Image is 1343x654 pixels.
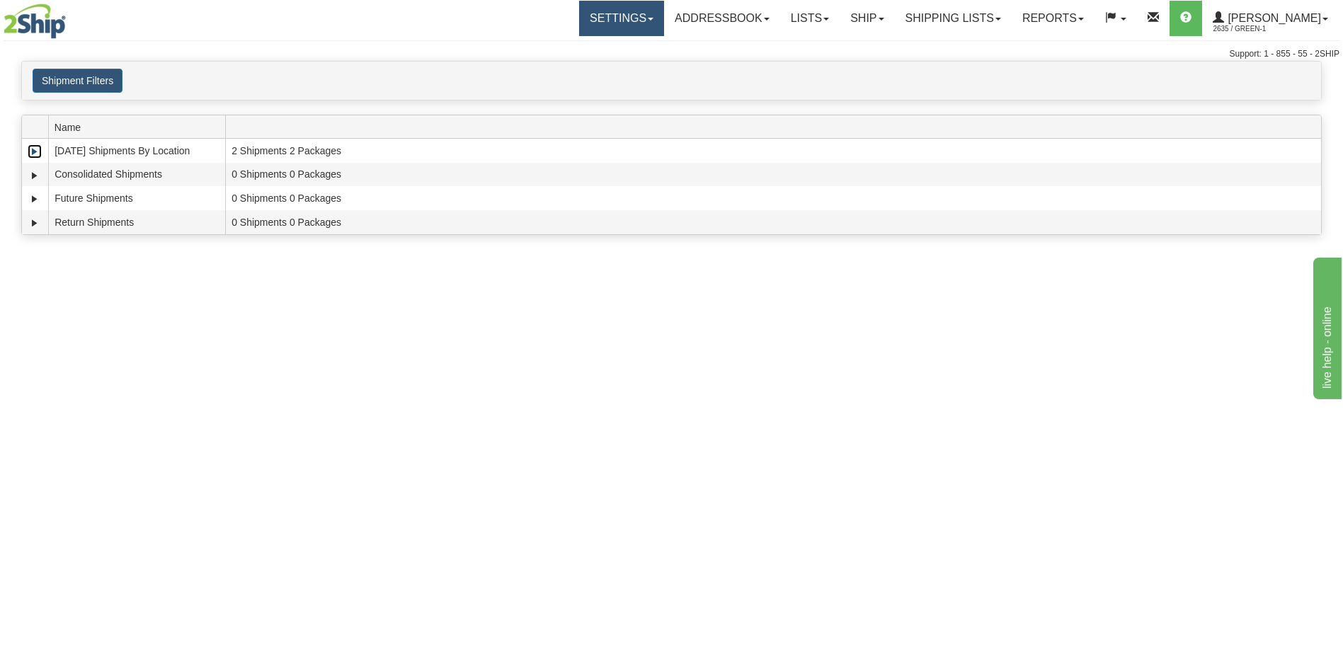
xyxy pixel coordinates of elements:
[33,69,122,93] button: Shipment Filters
[895,1,1012,36] a: Shipping lists
[48,210,225,234] td: Return Shipments
[780,1,840,36] a: Lists
[1012,1,1095,36] a: Reports
[579,1,664,36] a: Settings
[28,216,42,230] a: Expand
[1310,255,1342,399] iframe: chat widget
[225,163,1321,187] td: 0 Shipments 0 Packages
[225,186,1321,210] td: 0 Shipments 0 Packages
[48,163,225,187] td: Consolidated Shipments
[11,8,131,25] div: live help - online
[4,4,66,39] img: logo2635.jpg
[664,1,780,36] a: Addressbook
[55,116,225,138] span: Name
[1202,1,1339,36] a: [PERSON_NAME] 2635 / Green-1
[4,48,1339,60] div: Support: 1 - 855 - 55 - 2SHIP
[48,186,225,210] td: Future Shipments
[225,139,1321,163] td: 2 Shipments 2 Packages
[1213,22,1319,36] span: 2635 / Green-1
[48,139,225,163] td: [DATE] Shipments By Location
[28,144,42,159] a: Expand
[28,192,42,206] a: Expand
[1224,12,1321,24] span: [PERSON_NAME]
[28,168,42,183] a: Expand
[225,210,1321,234] td: 0 Shipments 0 Packages
[840,1,894,36] a: Ship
